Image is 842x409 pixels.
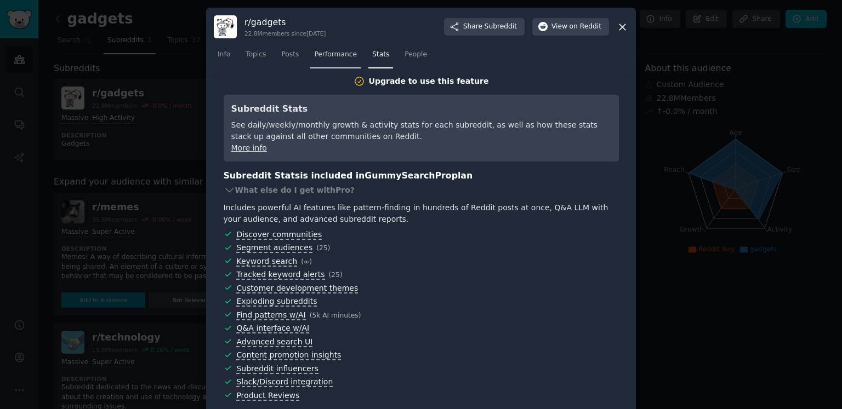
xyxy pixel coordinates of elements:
span: Tracked keyword alerts [236,270,325,280]
span: Stats [372,50,389,60]
span: ( 25 ) [316,244,330,252]
a: People [401,46,431,68]
div: Upgrade to use this feature [369,76,489,87]
div: 22.8M members since [DATE] [244,30,326,37]
a: Info [214,46,234,68]
span: Share [463,22,517,32]
span: GummySearch Pro [365,170,451,181]
span: Exploding subreddits [236,297,317,307]
a: Posts [277,46,303,68]
span: Q&A interface w/AI [236,324,309,333]
span: ( ∞ ) [301,258,312,266]
button: Viewon Reddit [532,18,609,36]
h3: r/ gadgets [244,16,326,28]
a: More info [231,143,267,152]
img: gadgets [214,15,237,38]
span: on Reddit [570,22,601,32]
span: Discover communities [236,230,322,240]
a: Stats [368,46,393,68]
span: Subreddit [485,22,517,32]
span: Info [218,50,230,60]
a: Topics [242,46,270,68]
h3: Subreddit Stats [231,102,611,116]
div: What else do I get with Pro ? [224,183,619,198]
span: People [405,50,427,60]
div: Includes powerful AI features like pattern-finding in hundreds of Reddit posts at once, Q&A LLM w... [224,202,619,225]
span: Slack/Discord integration [236,377,333,387]
span: ( 5k AI minutes ) [310,312,361,319]
span: Content promotion insights [236,350,341,360]
h3: Subreddit Stats is included in plan [224,169,619,183]
span: Topics [246,50,266,60]
span: Advanced search UI [236,337,312,347]
span: Find patterns w/AI [236,310,305,320]
span: Posts [281,50,299,60]
div: See daily/weekly/monthly growth & activity stats for each subreddit, as well as how these stats s... [231,119,611,142]
span: Product Reviews [236,391,299,401]
span: Customer development themes [236,284,358,293]
button: ShareSubreddit [444,18,525,36]
span: View [551,22,601,32]
span: Subreddit influencers [236,364,318,374]
a: Performance [310,46,361,68]
span: Keyword search [236,257,297,267]
span: Performance [314,50,357,60]
span: Segment audiences [236,243,312,253]
span: ( 25 ) [329,271,343,279]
